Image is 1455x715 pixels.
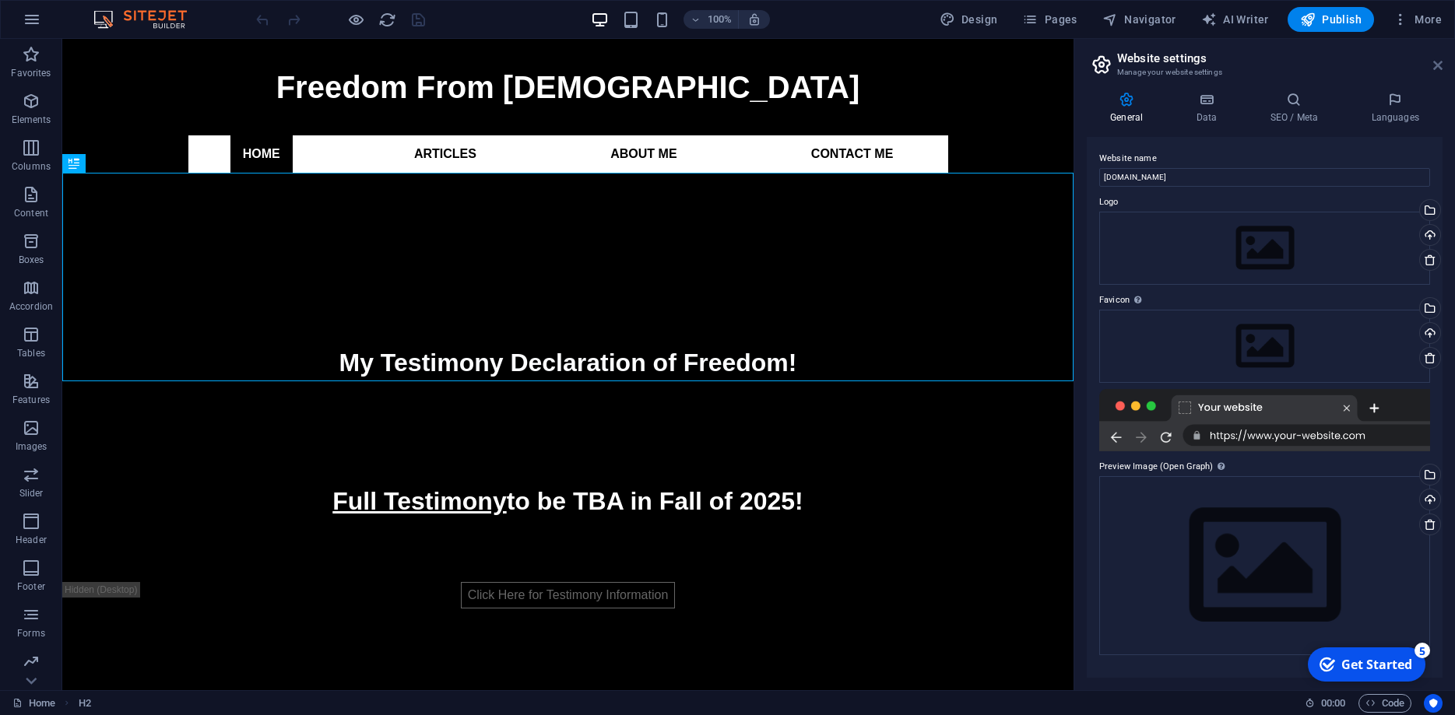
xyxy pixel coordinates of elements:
[11,67,51,79] p: Favorites
[933,7,1004,32] div: Design (Ctrl+Alt+Y)
[1358,694,1411,713] button: Code
[79,694,91,713] nav: breadcrumb
[1288,7,1374,32] button: Publish
[378,10,396,29] button: reload
[1321,694,1345,713] span: 00 00
[17,580,45,593] p: Footer
[1172,92,1246,124] h4: Data
[1099,457,1430,476] label: Preview Image (Open Graph)
[14,207,48,219] p: Content
[1099,212,1430,285] div: Select files from the file manager, stock photos, or upload file(s)
[1099,310,1430,383] div: Select files from the file manager, stock photos, or upload file(s)
[17,347,45,359] p: Tables
[1246,92,1348,124] h4: SEO / Meta
[16,440,47,453] p: Images
[42,15,113,32] div: Get Started
[19,254,44,266] p: Boxes
[1195,7,1275,32] button: AI Writer
[1099,149,1430,168] label: Website name
[1305,694,1346,713] h6: Session time
[1348,92,1443,124] h4: Languages
[1022,12,1077,27] span: Pages
[16,534,47,546] p: Header
[9,300,53,313] p: Accordion
[12,160,51,173] p: Columns
[1102,12,1176,27] span: Navigator
[1087,92,1172,124] h4: General
[1386,7,1448,32] button: More
[1365,694,1404,713] span: Code
[1332,697,1334,709] span: :
[1099,168,1430,187] input: Name...
[12,114,51,126] p: Elements
[12,694,55,713] a: Click to cancel selection. Double-click to open Pages
[940,12,998,27] span: Design
[17,627,45,640] p: Forms
[1424,694,1443,713] button: Usercentrics
[90,10,206,29] img: Editor Logo
[1117,51,1443,65] h2: Website settings
[1099,193,1430,212] label: Logo
[707,10,732,29] h6: 100%
[684,10,739,29] button: 100%
[1393,12,1442,27] span: More
[747,12,761,26] i: On resize automatically adjust zoom level to fit chosen device.
[378,11,396,29] i: Reload page
[1201,12,1269,27] span: AI Writer
[115,2,131,17] div: 5
[19,487,44,499] p: Slider
[12,394,50,406] p: Features
[346,10,365,29] button: Click here to leave preview mode and continue editing
[1099,476,1430,654] div: Select files from the file manager, stock photos, or upload file(s)
[1117,65,1411,79] h3: Manage your website settings
[79,694,91,713] span: Click to select. Double-click to edit
[933,7,1004,32] button: Design
[1099,291,1430,310] label: Favicon
[1096,7,1183,32] button: Navigator
[1300,12,1362,27] span: Publish
[9,6,126,40] div: Get Started 5 items remaining, 0% complete
[1016,7,1083,32] button: Pages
